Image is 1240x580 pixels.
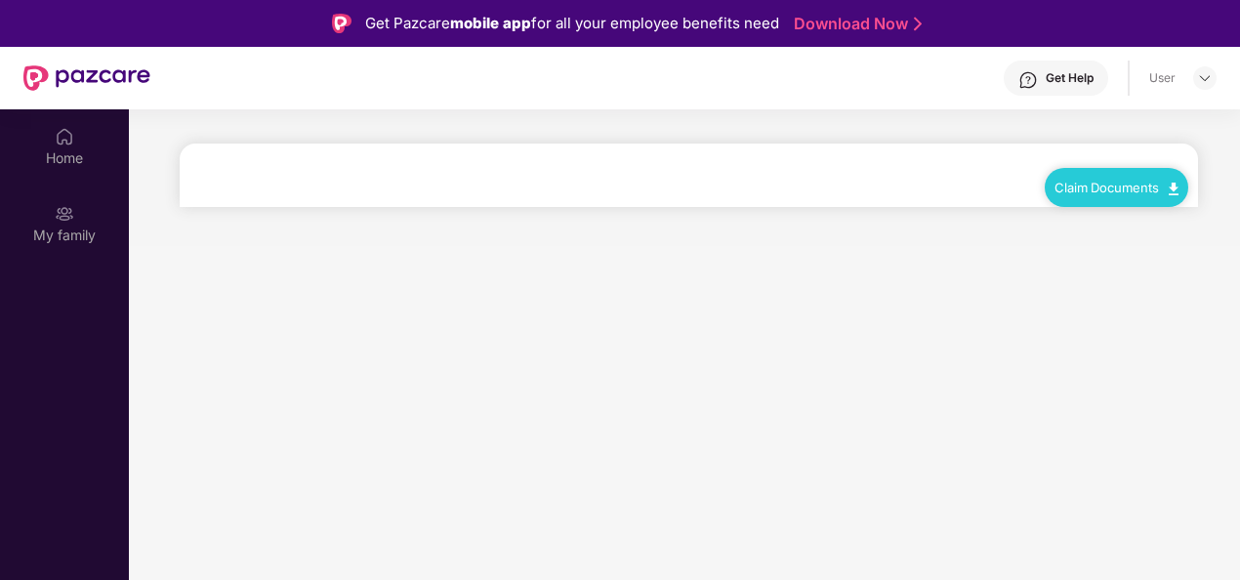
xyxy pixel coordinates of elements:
[1197,70,1213,86] img: svg+xml;base64,PHN2ZyBpZD0iRHJvcGRvd24tMzJ4MzIiIHhtbG5zPSJodHRwOi8vd3d3LnczLm9yZy8yMDAwL3N2ZyIgd2...
[450,14,531,32] strong: mobile app
[55,127,74,146] img: svg+xml;base64,PHN2ZyBpZD0iSG9tZSIgeG1sbnM9Imh0dHA6Ly93d3cudzMub3JnLzIwMDAvc3ZnIiB3aWR0aD0iMjAiIG...
[794,14,916,34] a: Download Now
[1054,180,1178,195] a: Claim Documents
[365,12,779,35] div: Get Pazcare for all your employee benefits need
[332,14,351,33] img: Logo
[1169,183,1178,195] img: svg+xml;base64,PHN2ZyB4bWxucz0iaHR0cDovL3d3dy53My5vcmcvMjAwMC9zdmciIHdpZHRoPSIxMC40IiBoZWlnaHQ9Ij...
[1018,70,1038,90] img: svg+xml;base64,PHN2ZyBpZD0iSGVscC0zMngzMiIgeG1sbnM9Imh0dHA6Ly93d3cudzMub3JnLzIwMDAvc3ZnIiB3aWR0aD...
[914,14,922,34] img: Stroke
[1046,70,1094,86] div: Get Help
[55,204,74,224] img: svg+xml;base64,PHN2ZyB3aWR0aD0iMjAiIGhlaWdodD0iMjAiIHZpZXdCb3g9IjAgMCAyMCAyMCIgZmlsbD0ibm9uZSIgeG...
[23,65,150,91] img: New Pazcare Logo
[1149,70,1176,86] div: User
